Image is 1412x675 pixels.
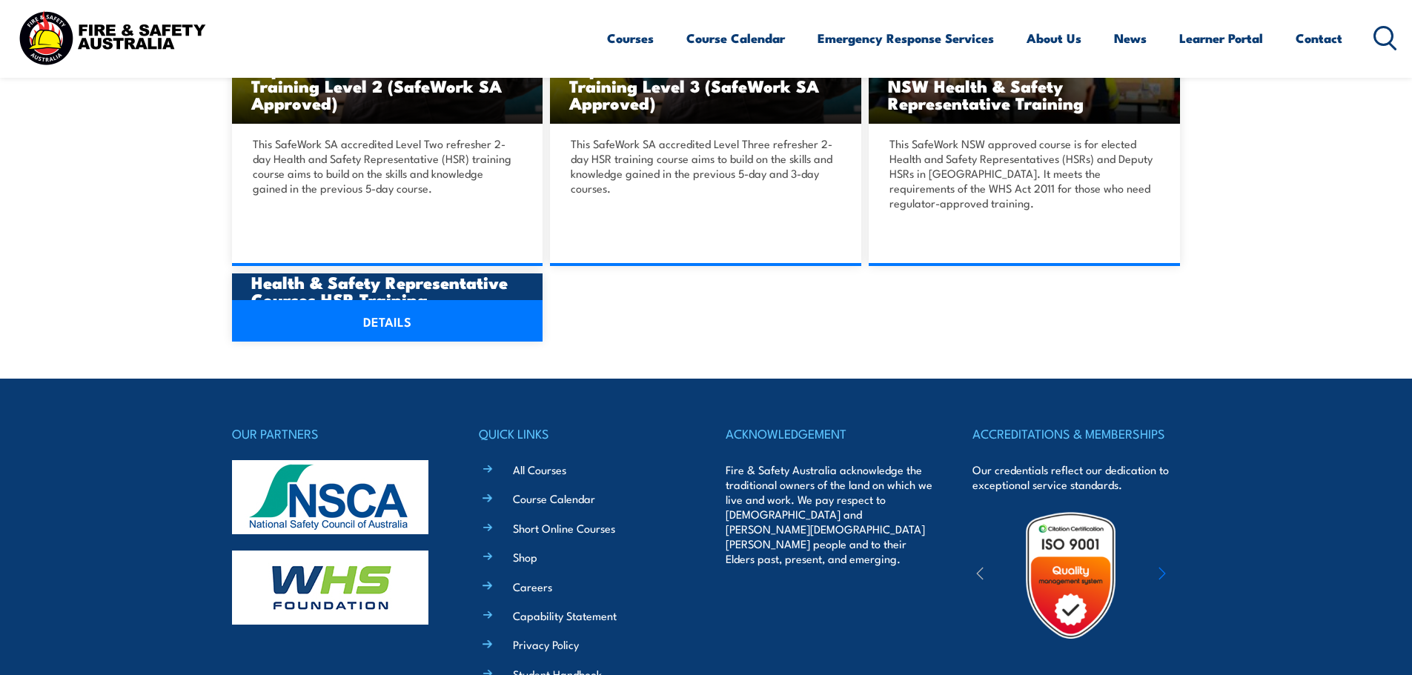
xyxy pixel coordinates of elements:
[1027,19,1081,58] a: About Us
[972,462,1180,492] p: Our credentials reflect our dedication to exceptional service standards.
[1296,19,1342,58] a: Contact
[972,423,1180,444] h4: ACCREDITATIONS & MEMBERSHIPS
[232,423,440,444] h4: OUR PARTNERS
[513,579,552,594] a: Careers
[513,549,537,565] a: Shop
[1006,511,1136,640] img: Untitled design (19)
[1114,19,1147,58] a: News
[232,300,543,342] a: DETAILS
[888,77,1161,111] h3: NSW Health & Safety Representative Training
[607,19,654,58] a: Courses
[571,136,836,196] p: This SafeWork SA accredited Level Three refresher 2-day HSR training course aims to build on the ...
[479,423,686,444] h4: QUICK LINKS
[686,19,785,58] a: Course Calendar
[513,491,595,506] a: Course Calendar
[232,551,428,625] img: whs-logo-footer
[232,460,428,534] img: nsca-logo-footer
[513,636,579,652] a: Privacy Policy
[1179,19,1263,58] a: Learner Portal
[569,43,842,111] h3: SA Health & Safety Representative Refresher Training Level 3 (SafeWork SA Approved)
[251,43,524,111] h3: SA Health & Safety Representative Refresher Training Level 2 (SafeWork SA Approved)
[726,462,933,566] p: Fire & Safety Australia acknowledge the traditional owners of the land on which we live and work....
[818,19,994,58] a: Emergency Response Services
[251,273,524,307] h3: Health & Safety Representative Courses HSR Training
[513,520,615,536] a: Short Online Courses
[889,136,1155,210] p: This SafeWork NSW approved course is for elected Health and Safety Representatives (HSRs) and Dep...
[513,462,566,477] a: All Courses
[1136,550,1265,601] img: ewpa-logo
[253,136,518,196] p: This SafeWork SA accredited Level Two refresher 2-day Health and Safety Representative (HSR) trai...
[726,423,933,444] h4: ACKNOWLEDGEMENT
[513,608,617,623] a: Capability Statement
